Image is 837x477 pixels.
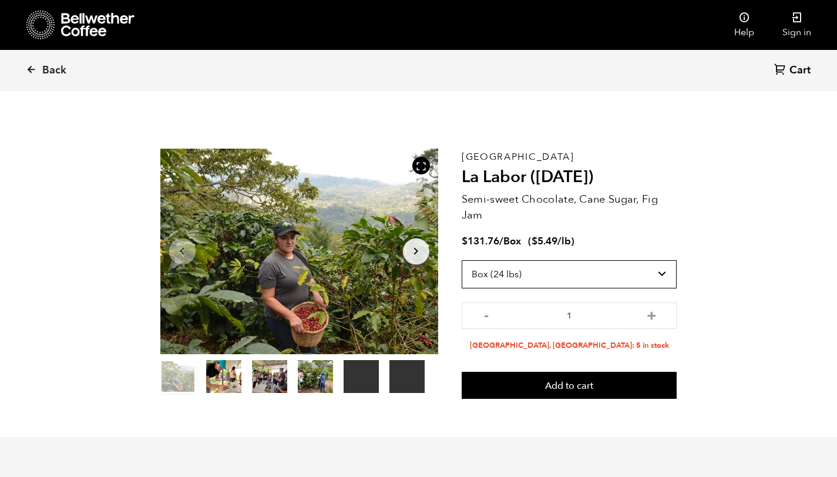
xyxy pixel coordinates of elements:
bdi: 131.76 [462,234,499,248]
button: - [479,308,494,320]
span: ( ) [528,234,574,248]
span: Cart [789,63,811,78]
li: [GEOGRAPHIC_DATA], [GEOGRAPHIC_DATA]: 5 in stock [462,340,677,351]
p: Semi-sweet Chocolate, Cane Sugar, Fig Jam [462,192,677,223]
video: Your browser does not support the video tag. [389,360,425,393]
button: + [644,308,659,320]
span: /lb [557,234,571,248]
span: Back [42,63,66,78]
span: $ [462,234,468,248]
span: $ [532,234,537,248]
h2: La Labor ([DATE]) [462,167,677,187]
span: / [499,234,503,248]
video: Your browser does not support the video tag. [344,360,379,393]
button: Add to cart [462,372,677,399]
bdi: 5.49 [532,234,557,248]
a: Cart [774,63,814,79]
span: Box [503,234,521,248]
